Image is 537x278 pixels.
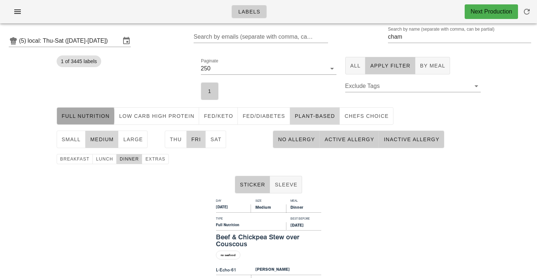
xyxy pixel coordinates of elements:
div: Next Production [471,7,512,16]
button: Active Allergy [320,131,379,148]
div: (5) [19,37,28,45]
button: Fed/diabetes [238,107,290,125]
button: lunch [93,154,117,164]
button: Sat [206,131,226,148]
button: Full Nutrition [57,107,115,125]
button: Sticker [235,176,270,193]
div: L-Echo-61 [216,267,251,275]
span: Sticker [240,182,266,188]
span: Full Nutrition [61,113,110,119]
span: Fed/diabetes [242,113,285,119]
div: Type [216,216,286,223]
div: [PERSON_NAME] [251,267,321,275]
span: All [350,63,361,69]
span: Thu [170,136,182,142]
button: Inactive Allergy [379,131,444,148]
button: chefs choice [340,107,393,125]
div: Beef & Chickpea Stew over Couscous [216,234,321,247]
button: Low Carb High Protein [114,107,199,125]
span: Active Allergy [324,136,374,142]
span: dinner [119,157,139,162]
span: No Allergy [278,136,315,142]
div: [DATE] [286,223,321,231]
div: Paginate250 [201,63,336,74]
div: Size [251,198,286,205]
span: chefs choice [344,113,389,119]
div: Best Before [286,216,321,223]
span: Labels [238,9,260,15]
button: Sleeve [270,176,302,193]
span: extras [145,157,165,162]
div: Dinner [286,205,321,213]
button: No Allergy [273,131,320,148]
span: Low Carb High Protein [119,113,194,119]
button: Fri [187,131,206,148]
span: Apply Filter [370,63,410,69]
div: Meal [286,198,321,205]
div: Medium [251,205,286,213]
button: medium [85,131,119,148]
span: 1 [206,88,214,94]
span: breakfast [60,157,89,162]
span: no seafood [221,251,236,259]
button: dinner [117,154,142,164]
span: 1 of 3445 labels [61,55,97,67]
span: Sat [210,136,221,142]
button: 1 [201,82,218,100]
button: Thu [165,131,187,148]
div: [DATE] [216,205,251,213]
button: small [57,131,85,148]
span: Inactive Allergy [383,136,439,142]
span: Plant-Based [294,113,335,119]
button: large [118,131,148,148]
button: breakfast [57,154,93,164]
label: Paginate [201,58,218,64]
span: large [123,136,143,142]
button: All [345,57,366,74]
span: By Meal [420,63,445,69]
div: Full Nutrition [216,223,286,231]
button: extras [142,154,169,164]
span: Fed/keto [203,113,233,119]
div: Exclude Tags [345,80,481,92]
button: By Meal [415,57,450,74]
span: lunch [96,157,113,162]
button: Fed/keto [199,107,238,125]
span: small [61,136,81,142]
a: Labels [232,5,267,18]
span: Sleeve [274,182,297,188]
label: Search by name (separate with comma, can be partial) [388,27,494,32]
div: Day [216,198,251,205]
button: Apply Filter [365,57,415,74]
div: 250 [201,65,211,72]
span: Fri [191,136,201,142]
button: Plant-Based [290,107,340,125]
span: medium [90,136,114,142]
